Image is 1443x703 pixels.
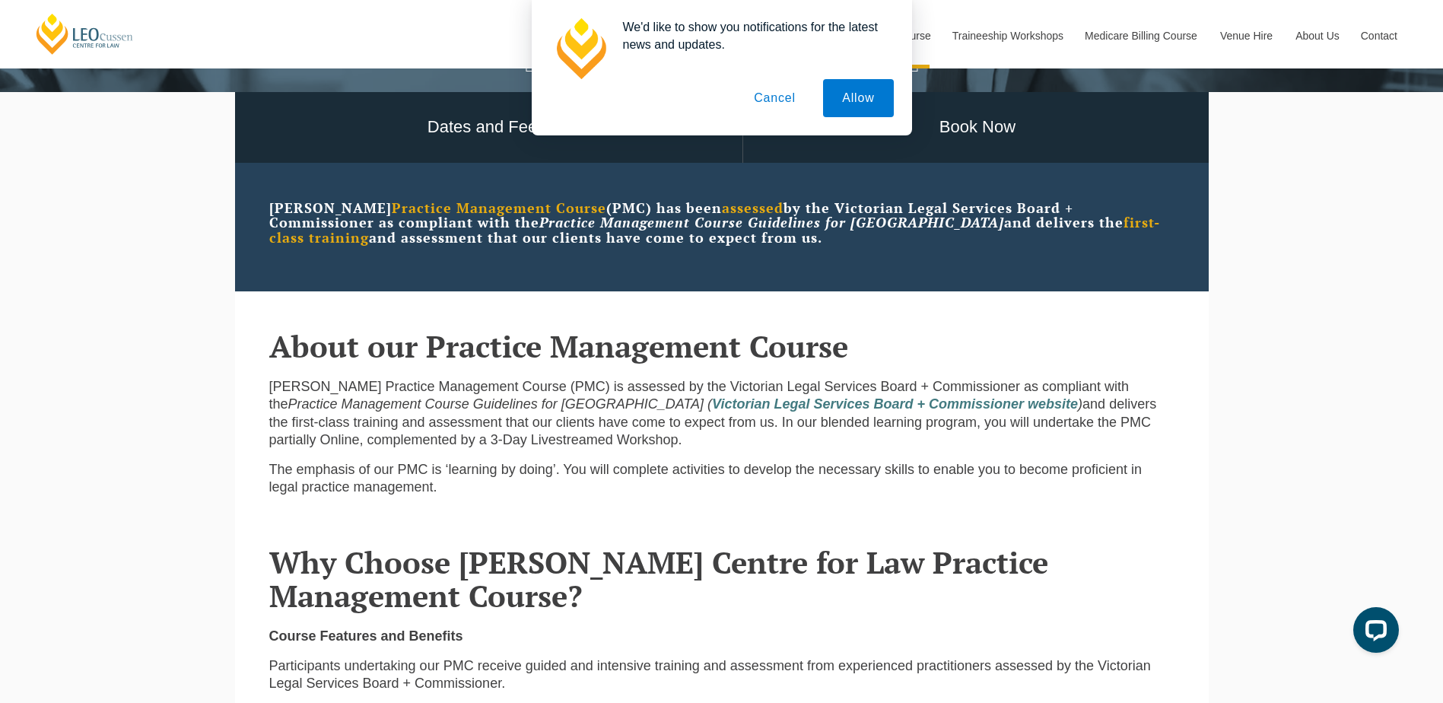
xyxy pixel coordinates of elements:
[269,201,1174,246] p: [PERSON_NAME] (PMC) has been by the Victorian Legal Services Board + Commissioner as compliant wi...
[269,461,1174,497] p: The emphasis of our PMC is ‘learning by doing’. You will complete activities to develop the neces...
[269,628,463,644] strong: Course Features and Benefits
[823,79,893,117] button: Allow
[611,18,894,53] div: We'd like to show you notifications for the latest news and updates.
[269,378,1174,450] p: [PERSON_NAME] Practice Management Course (PMC) is assessed by the Victorian Legal Services Board ...
[392,199,606,217] strong: Practice Management Course
[539,213,1004,231] em: Practice Management Course Guidelines for [GEOGRAPHIC_DATA]
[1341,601,1405,665] iframe: LiveChat chat widget
[712,396,1078,412] a: Victorian Legal Services Board + Commissioner website
[735,79,815,117] button: Cancel
[288,396,1083,412] em: Practice Management Course Guidelines for [GEOGRAPHIC_DATA] ( )
[269,329,1174,363] h2: About our Practice Management Course
[269,546,1174,612] h2: Why Choose [PERSON_NAME] Centre for Law Practice Management Course?
[269,213,1160,247] strong: first-class training
[550,18,611,79] img: notification icon
[722,199,783,217] strong: assessed
[269,657,1174,693] p: Participants undertaking our PMC receive guided and intensive training and assessment from experi...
